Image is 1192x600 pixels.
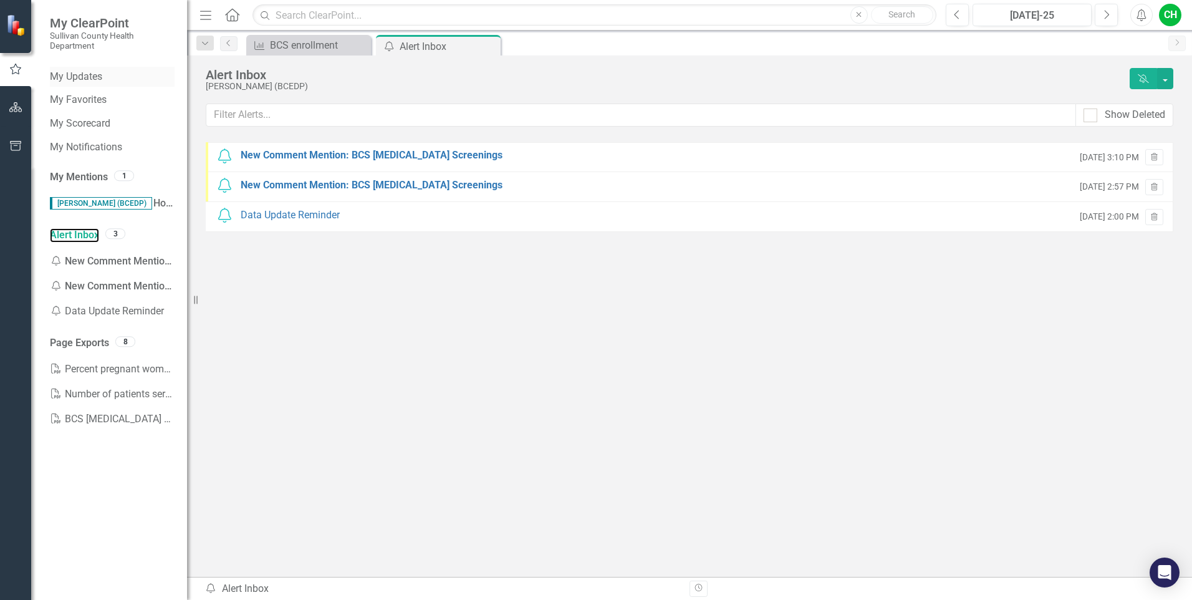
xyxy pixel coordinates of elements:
div: Alert Inbox [400,39,497,54]
small: [DATE] 2:57 PM [1080,181,1139,193]
div: Open Intercom Messenger [1150,558,1180,588]
div: New Comment Mention: BCS [MEDICAL_DATA] Screenings [241,178,502,193]
a: My Updates [50,70,175,84]
button: Search [871,6,933,24]
a: Page Exports [50,336,109,351]
div: 1 [114,171,134,181]
small: Sullivan County Health Department [50,31,175,51]
small: [DATE] 3:10 PM [1080,152,1139,163]
a: BCS [MEDICAL_DATA] Screenings [50,407,175,432]
div: [PERSON_NAME] (BCEDP) [206,82,1123,91]
a: Percent pregnant women test for RPR ([MEDICAL_DATA]) [50,357,175,382]
div: 8 [115,336,135,347]
div: Data Update Reminder [241,208,340,223]
img: ClearPoint Strategy [6,14,28,36]
span: How's this view? [50,197,226,209]
div: New Comment Mention: BCS [MEDICAL_DATA] Screenings [50,274,175,299]
a: My Scorecard [50,117,175,131]
span: [PERSON_NAME] (BCEDP) [50,197,152,210]
button: [DATE]-25 [973,4,1092,26]
div: New Comment Mention: BCS [MEDICAL_DATA] Screenings [50,249,175,274]
div: Data Update Reminder [50,299,175,324]
a: BCS enrollment [249,37,368,53]
a: My Notifications [50,140,175,155]
div: New Comment Mention: BCS [MEDICAL_DATA] Screenings [241,148,502,163]
div: Show Deleted [1105,108,1165,122]
a: Number of patients served in FP clinic [50,382,175,407]
a: My Favorites [50,93,175,107]
button: CH [1159,4,1181,26]
input: Search ClearPoint... [252,4,936,26]
a: Alert Inbox [50,228,99,243]
div: 3 [105,228,125,239]
span: My ClearPoint [50,16,175,31]
div: Alert Inbox [204,582,680,596]
div: BCS enrollment [270,37,368,53]
div: [DATE]-25 [977,8,1087,23]
span: Search [888,9,915,19]
input: Filter Alerts... [206,104,1076,127]
small: [DATE] 2:00 PM [1080,211,1139,223]
a: My Mentions [50,170,108,185]
div: Alert Inbox [206,68,1123,82]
